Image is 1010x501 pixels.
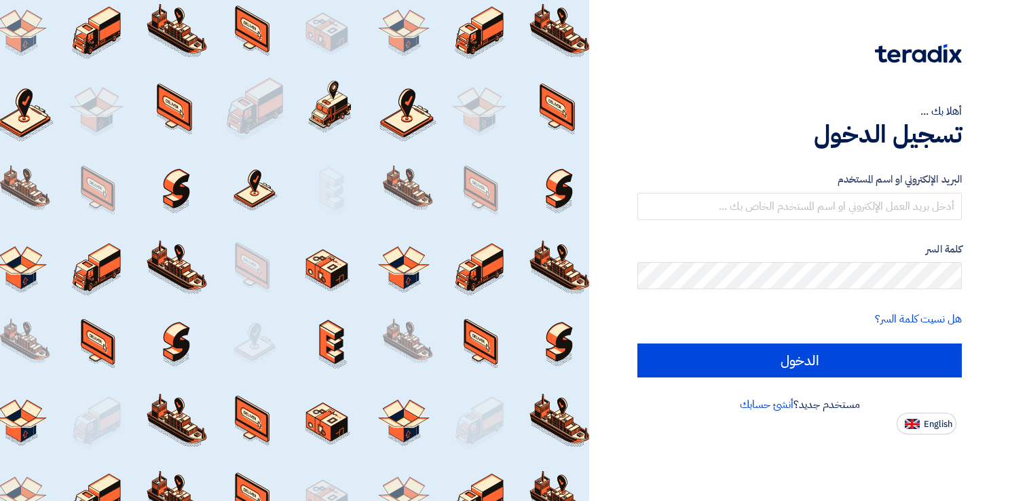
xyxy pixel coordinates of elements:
[875,44,962,63] img: Teradix logo
[637,344,962,377] input: الدخول
[875,311,962,327] a: هل نسيت كلمة السر؟
[637,119,962,149] h1: تسجيل الدخول
[924,420,952,429] span: English
[740,396,793,413] a: أنشئ حسابك
[637,172,962,187] label: البريد الإلكتروني او اسم المستخدم
[637,242,962,257] label: كلمة السر
[905,419,920,429] img: en-US.png
[637,193,962,220] input: أدخل بريد العمل الإلكتروني او اسم المستخدم الخاص بك ...
[637,103,962,119] div: أهلا بك ...
[897,413,956,434] button: English
[637,396,962,413] div: مستخدم جديد؟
